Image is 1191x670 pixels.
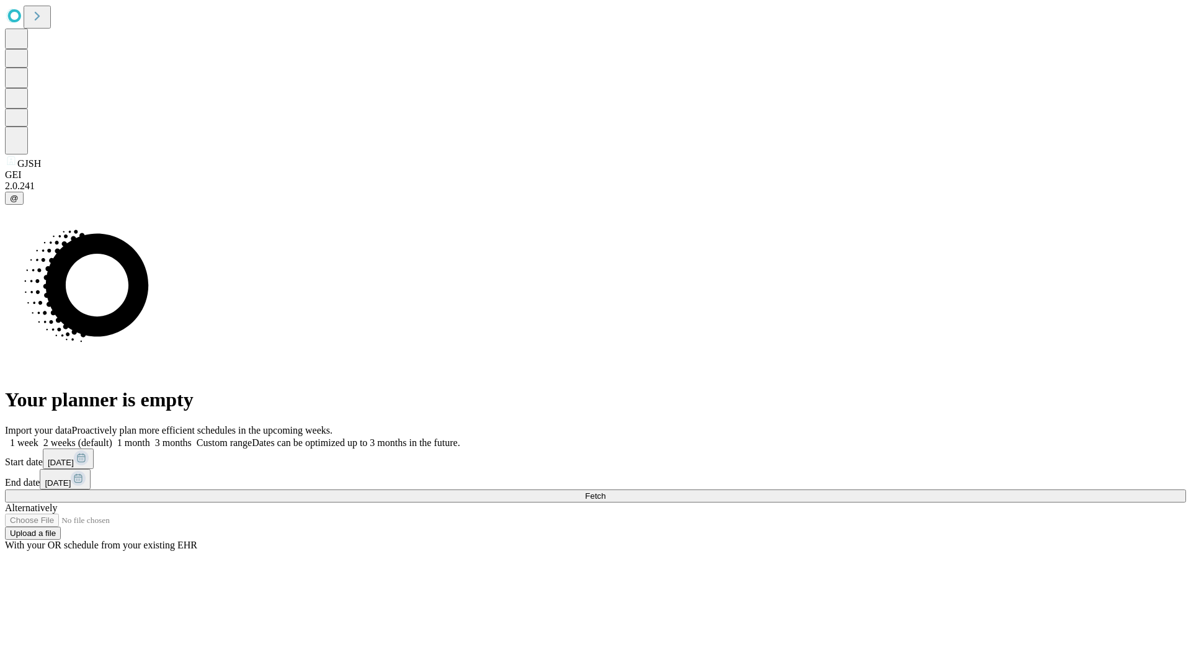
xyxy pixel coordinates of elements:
div: End date [5,469,1186,489]
span: [DATE] [48,458,74,467]
div: GEI [5,169,1186,181]
span: Fetch [585,491,605,501]
button: [DATE] [43,449,94,469]
div: 2.0.241 [5,181,1186,192]
span: 1 week [10,437,38,448]
button: @ [5,192,24,205]
span: GJSH [17,158,41,169]
span: With your OR schedule from your existing EHR [5,540,197,550]
span: 3 months [155,437,192,448]
span: 2 weeks (default) [43,437,112,448]
span: Import your data [5,425,72,435]
h1: Your planner is empty [5,388,1186,411]
span: Dates can be optimized up to 3 months in the future. [252,437,460,448]
div: Start date [5,449,1186,469]
span: @ [10,194,19,203]
button: [DATE] [40,469,91,489]
span: 1 month [117,437,150,448]
button: Upload a file [5,527,61,540]
span: Alternatively [5,502,57,513]
span: [DATE] [45,478,71,488]
span: Custom range [197,437,252,448]
span: Proactively plan more efficient schedules in the upcoming weeks. [72,425,332,435]
button: Fetch [5,489,1186,502]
